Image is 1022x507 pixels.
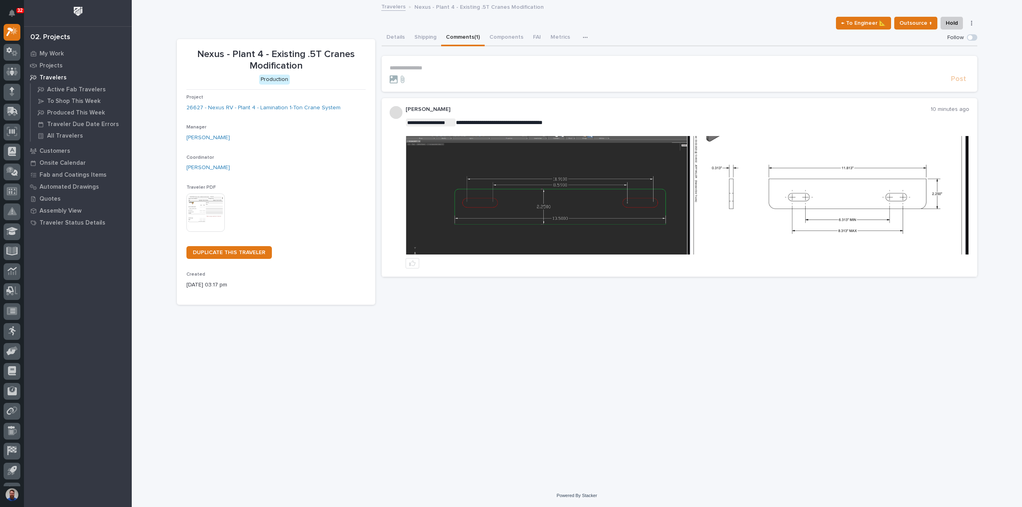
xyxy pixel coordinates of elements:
a: [PERSON_NAME] [186,134,230,142]
p: My Work [40,50,64,57]
img: Workspace Logo [71,4,85,19]
span: Traveler PDF [186,185,216,190]
button: Shipping [410,30,441,46]
a: 26627 - Nexus RV - Plant 4 - Lamination 1-Ton Crane System [186,104,341,112]
span: Coordinator [186,155,214,160]
span: Hold [946,18,958,28]
a: Customers [24,145,132,157]
div: 02. Projects [30,33,70,42]
a: DUPLICATE THIS TRAVELER [186,246,272,259]
a: To Shop This Week [31,95,132,107]
a: Projects [24,59,132,71]
p: Traveler Due Date Errors [47,121,119,128]
p: Travelers [40,74,67,81]
p: [PERSON_NAME] [406,106,931,113]
button: Hold [941,17,963,30]
a: Onsite Calendar [24,157,132,169]
p: Nexus - Plant 4 - Existing .5T Cranes Modification [186,49,366,72]
button: FAI [528,30,546,46]
a: Quotes [24,193,132,205]
button: Metrics [546,30,575,46]
span: Manager [186,125,206,130]
p: Assembly View [40,207,81,215]
button: Outsource ↑ [894,17,937,30]
p: Nexus - Plant 4 - Existing .5T Cranes Modification [414,2,544,11]
button: Post [948,75,969,84]
a: Travelers [24,71,132,83]
p: 32 [18,8,23,13]
button: ← To Engineer 📐 [836,17,891,30]
span: Outsource ↑ [899,18,932,28]
p: Customers [40,148,70,155]
a: Traveler Due Date Errors [31,118,132,130]
button: Comments (1) [441,30,485,46]
a: Fab and Coatings Items [24,169,132,181]
a: All Travelers [31,130,132,141]
a: Traveler Status Details [24,217,132,229]
p: Follow [947,34,964,41]
p: Fab and Coatings Items [40,172,107,179]
a: Assembly View [24,205,132,217]
a: Produced This Week [31,107,132,118]
p: 10 minutes ago [931,106,969,113]
span: Project [186,95,203,100]
button: users-avatar [4,486,20,503]
p: Quotes [40,195,61,203]
span: Post [951,75,966,84]
a: Active Fab Travelers [31,84,132,95]
button: Notifications [4,5,20,22]
div: Production [259,75,290,85]
span: ← To Engineer 📐 [841,18,886,28]
span: DUPLICATE THIS TRAVELER [193,250,265,255]
a: Powered By Stacker [557,493,597,498]
p: [DATE] 03:17 pm [186,281,366,289]
p: Traveler Status Details [40,219,105,227]
a: My Work [24,47,132,59]
button: Components [485,30,528,46]
p: Onsite Calendar [40,160,86,167]
a: Travelers [381,2,406,11]
span: Created [186,272,205,277]
p: All Travelers [47,132,83,140]
p: To Shop This Week [47,98,101,105]
a: Automated Drawings [24,181,132,193]
a: [PERSON_NAME] [186,164,230,172]
p: Automated Drawings [40,183,99,191]
button: Details [382,30,410,46]
button: like this post [406,258,419,268]
p: Projects [40,62,63,69]
p: Produced This Week [47,109,105,116]
div: Notifications32 [10,10,20,22]
p: Active Fab Travelers [47,86,106,93]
